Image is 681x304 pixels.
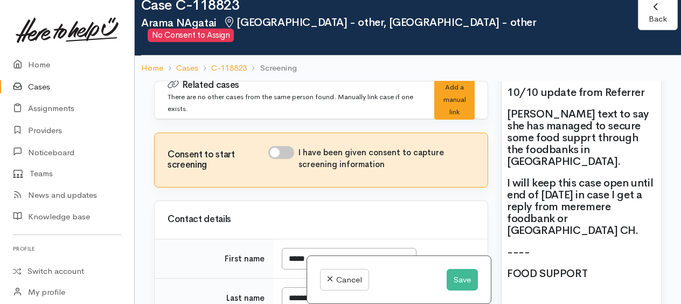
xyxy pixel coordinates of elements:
span: No Consent to Assign [148,29,234,42]
h6: Profile [13,241,121,256]
span: 10/10 update from Referrer [507,86,645,99]
a: Cancel [320,269,369,291]
a: Cases [176,62,198,74]
small: There are no other cases from the same person found. Manually link case if one exists. [168,92,413,114]
span: I will keep this case open until end of [DATE] in case I get a reply from meremere foodbank or [G... [507,176,653,237]
a: C-118823 [211,62,247,74]
h3: Contact details [168,215,475,225]
span: ---- [507,245,530,259]
li: Screening [247,62,296,74]
label: First name [225,253,265,265]
span: [GEOGRAPHIC_DATA] - other, [GEOGRAPHIC_DATA] - other [223,16,537,29]
div: Add a manual link [434,80,475,120]
a: Home [141,62,163,74]
button: Save [447,269,478,291]
h3: Consent to start screening [168,150,268,170]
nav: breadcrumb [135,56,681,81]
span: [PERSON_NAME] text to say she has managed to secure some food supprt through the foodbanks in [GE... [507,107,649,168]
h2: Arama NAgatai [141,17,638,43]
span: FOOD SUPPORT [507,267,587,280]
h3: Related cases [168,80,421,91]
label: I have been given consent to capture screening information [298,147,475,171]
